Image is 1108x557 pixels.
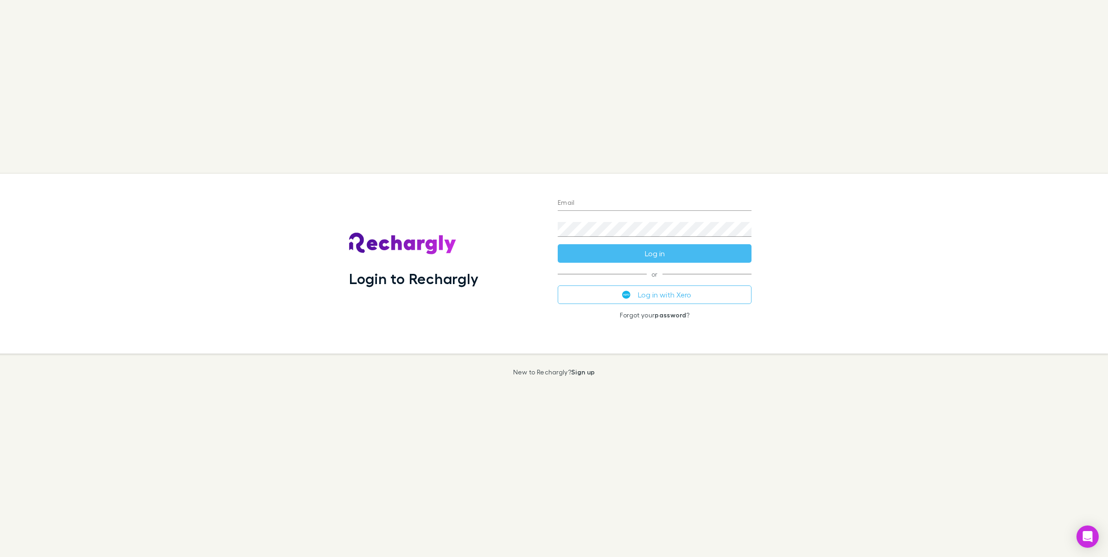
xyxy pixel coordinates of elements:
button: Log in with Xero [558,285,751,304]
a: Sign up [571,368,595,376]
p: New to Rechargly? [513,368,595,376]
p: Forgot your ? [558,311,751,319]
img: Xero's logo [622,291,630,299]
button: Log in [558,244,751,263]
a: password [655,311,686,319]
img: Rechargly's Logo [349,233,457,255]
h1: Login to Rechargly [349,270,478,287]
div: Open Intercom Messenger [1076,525,1099,548]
